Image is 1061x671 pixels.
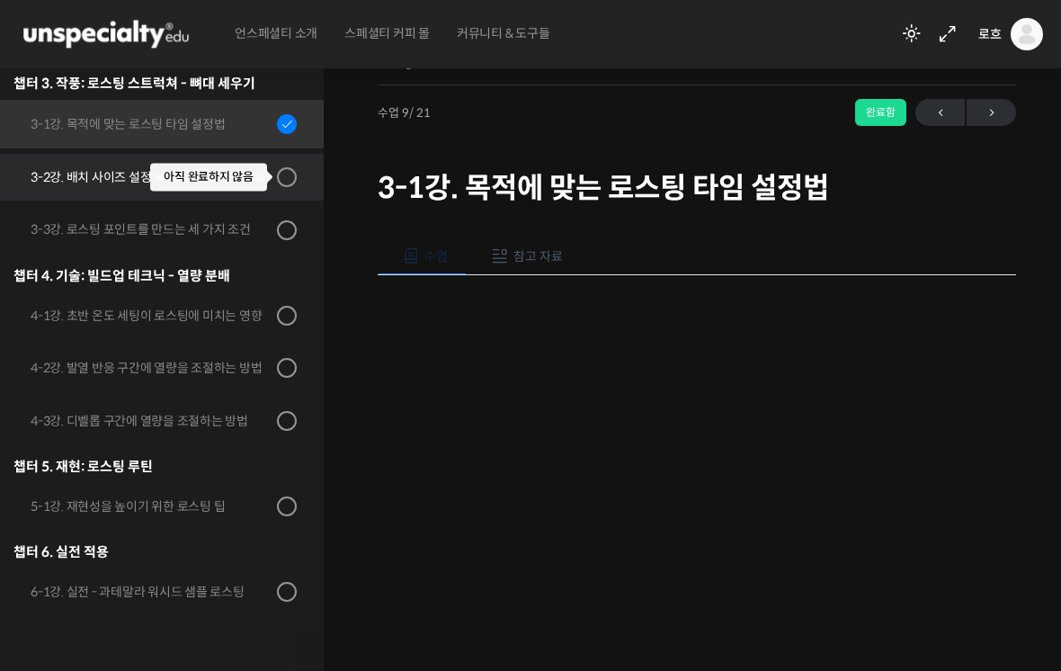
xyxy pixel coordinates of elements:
span: 참고 자료 [513,248,563,264]
a: 설정 [232,522,345,567]
div: 3-2강. 배치 사이즈 설정 시 꼭 고려해야할 것들 [31,167,272,187]
a: 대화 [119,522,232,567]
div: 5-1강. 재현성을 높이기 위한 로스팅 팁 [31,497,272,516]
span: 대화 [165,550,186,564]
h1: 3-1강. 목적에 맞는 로스팅 타임 설정법 [378,171,1016,205]
span: 설정 [278,549,299,563]
div: 챕터 6. 실전 적용 [13,540,297,564]
a: ←이전 [915,99,965,126]
div: 챕터 3. 작풍: 로스팅 스트럭쳐 - 뼈대 세우기 [13,71,297,95]
div: 챕터 4. 기술: 빌드업 테크닉 - 열량 분배 [13,264,297,288]
span: ← [915,101,965,125]
a: 다음→ [967,99,1016,126]
div: 챕터 5. 재현: 로스팅 루틴 [13,454,297,479]
span: 수업 [424,248,448,264]
div: 6-1강. 실전 - 과테말라 워시드 샘플 로스팅 [31,582,272,602]
div: 완료함 [855,99,906,126]
span: → [967,101,1016,125]
div: 4-2강. 발열 반응 구간에 열량을 조절하는 방법 [31,358,272,378]
div: 3-1강. 목적에 맞는 로스팅 타임 설정법 [31,114,272,134]
div: 4-3강. 디벨롭 구간에 열량을 조절하는 방법 [31,411,272,431]
span: / 21 [409,105,431,121]
span: 로흐 [978,26,1002,42]
a: 홈 [5,522,119,567]
span: 홈 [57,549,67,563]
span: 수업 9 [378,107,431,119]
div: 4-1강. 초반 온도 세팅이 로스팅에 미치는 영향 [31,306,272,326]
div: 3-3강. 로스팅 포인트를 만드는 세 가지 조건 [31,219,272,239]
